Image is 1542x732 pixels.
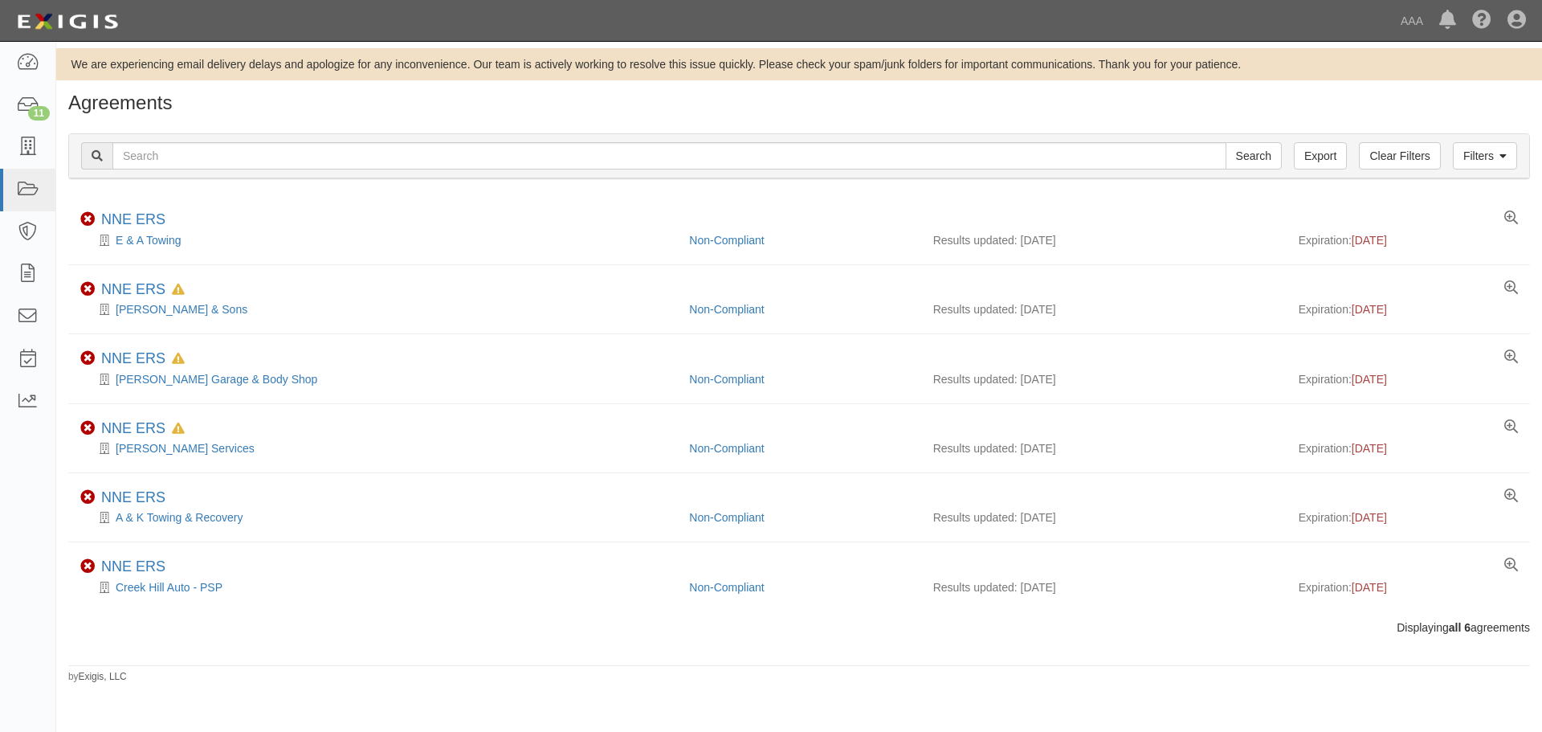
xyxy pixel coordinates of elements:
a: Creek Hill Auto - PSP [116,581,222,594]
a: Non-Compliant [689,373,764,386]
small: by [68,670,127,684]
div: Results updated: [DATE] [933,301,1275,317]
div: Expiration: [1299,509,1518,525]
div: L H Morine Services [80,440,677,456]
span: [DATE] [1352,511,1387,524]
i: Help Center - Complianz [1472,11,1491,31]
div: Creek Hill Auto - PSP [80,579,677,595]
input: Search [1226,142,1282,170]
div: Expiration: [1299,579,1518,595]
div: NNE ERS [101,420,185,438]
a: Exigis, LLC [79,671,127,682]
a: Non-Compliant [689,234,764,247]
a: View results summary [1504,211,1518,226]
a: NNE ERS [101,558,165,575]
span: [DATE] [1352,373,1387,386]
div: Results updated: [DATE] [933,579,1275,595]
div: Expiration: [1299,371,1518,387]
a: View results summary [1504,420,1518,435]
i: Non-Compliant [80,212,95,227]
div: Results updated: [DATE] [933,232,1275,248]
div: E & A Towing [80,232,677,248]
a: NNE ERS [101,281,165,297]
div: NNE ERS [101,489,165,507]
div: Sylvio Paradis & Sons [80,301,677,317]
div: A & K Towing & Recovery [80,509,677,525]
a: AAA [1393,5,1431,37]
a: NNE ERS [101,420,165,436]
input: Search [112,142,1226,170]
a: View results summary [1504,350,1518,365]
div: NNE ERS [101,558,165,576]
a: NNE ERS [101,211,165,227]
span: [DATE] [1352,303,1387,316]
a: E & A Towing [116,234,181,247]
a: [PERSON_NAME] Services [116,442,255,455]
a: NNE ERS [101,489,165,505]
div: Expiration: [1299,232,1518,248]
a: A & K Towing & Recovery [116,511,243,524]
div: Expiration: [1299,440,1518,456]
a: View results summary [1504,558,1518,573]
span: [DATE] [1352,442,1387,455]
div: Beaulieu's Garage & Body Shop [80,371,677,387]
a: [PERSON_NAME] & Sons [116,303,247,316]
a: View results summary [1504,489,1518,504]
div: NNE ERS [101,211,165,229]
b: all 6 [1449,621,1471,634]
span: [DATE] [1352,581,1387,594]
a: Non-Compliant [689,511,764,524]
i: Non-Compliant [80,559,95,574]
a: [PERSON_NAME] Garage & Body Shop [116,373,317,386]
i: Non-Compliant [80,490,95,505]
div: Results updated: [DATE] [933,509,1275,525]
i: In Default since 08/15/2025 [172,284,185,296]
i: Non-Compliant [80,421,95,436]
div: Displaying agreements [56,620,1542,636]
a: Non-Compliant [689,442,764,455]
a: Export [1294,142,1347,170]
a: Non-Compliant [689,303,764,316]
div: Results updated: [DATE] [933,440,1275,456]
div: NNE ERS [101,281,185,299]
div: Results updated: [DATE] [933,371,1275,387]
i: In Default since 08/15/2025 [172,354,185,365]
div: NNE ERS [101,350,185,368]
div: We are experiencing email delivery delays and apologize for any inconvenience. Our team is active... [56,56,1542,72]
i: Non-Compliant [80,282,95,296]
span: [DATE] [1352,234,1387,247]
div: Expiration: [1299,301,1518,317]
i: Non-Compliant [80,351,95,366]
a: Non-Compliant [689,581,764,594]
div: 11 [28,106,50,121]
a: View results summary [1504,281,1518,296]
h1: Agreements [68,92,1530,113]
a: NNE ERS [101,350,165,366]
img: logo-5460c22ac91f19d4615b14bd174203de0afe785f0fc80cf4dbbc73dc1793850b.png [12,7,123,36]
a: Clear Filters [1359,142,1440,170]
i: In Default since 08/26/2025 [172,423,185,435]
a: Filters [1453,142,1517,170]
